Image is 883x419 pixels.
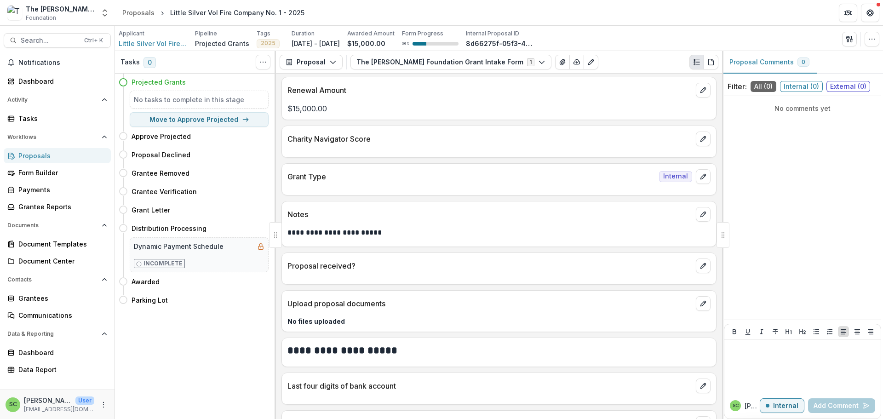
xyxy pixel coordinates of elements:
[751,81,776,92] span: All ( 0 )
[287,209,692,220] p: Notes
[132,295,168,305] h4: Parking Lot
[18,59,107,67] span: Notifications
[18,348,103,357] div: Dashboard
[82,35,105,46] div: Ctrl + K
[4,165,111,180] a: Form Builder
[4,92,111,107] button: Open Activity
[4,199,111,214] a: Grantee Reports
[256,55,270,69] button: Toggle View Cancelled Tasks
[466,29,519,38] p: Internal Proposal ID
[119,6,158,19] a: Proposals
[195,29,217,38] p: Pipeline
[7,97,98,103] span: Activity
[132,150,190,160] h4: Proposal Declined
[689,55,704,69] button: Plaintext view
[696,258,711,273] button: edit
[861,4,879,22] button: Get Help
[4,148,111,163] a: Proposals
[4,291,111,306] a: Grantees
[773,402,798,410] p: Internal
[287,85,692,96] p: Renewal Amount
[18,76,103,86] div: Dashboard
[4,182,111,197] a: Payments
[132,132,191,141] h4: Approve Projected
[280,55,343,69] button: Proposal
[134,95,264,104] h5: No tasks to complete in this stage
[143,259,183,268] p: Incomplete
[4,308,111,323] a: Communications
[132,205,170,215] h4: Grant Letter
[119,29,144,38] p: Applicant
[696,379,711,393] button: edit
[802,59,805,65] span: 0
[120,58,140,66] h3: Tasks
[18,202,103,212] div: Grantee Reports
[257,29,270,38] p: Tags
[347,39,385,48] p: $15,000.00
[287,133,692,144] p: Charity Navigator Score
[728,103,877,113] p: No comments yet
[261,40,275,46] span: 2025
[132,224,206,233] h4: Distribution Processing
[18,310,103,320] div: Communications
[659,171,692,182] span: Internal
[9,402,17,408] div: Sonia Cavalli
[195,39,249,48] p: Projected Grants
[742,326,753,337] button: Underline
[704,55,718,69] button: PDF view
[811,326,822,337] button: Bullet List
[134,241,224,251] h5: Dynamic Payment Schedule
[18,239,103,249] div: Document Templates
[584,55,598,69] button: Edit as form
[98,4,111,22] button: Open entity switcher
[7,276,98,283] span: Contacts
[18,151,103,161] div: Proposals
[4,74,111,89] a: Dashboard
[170,8,304,17] div: Little Silver Vol Fire Company No. 1 - 2025
[852,326,863,337] button: Align Center
[722,51,817,74] button: Proposal Comments
[24,396,72,405] p: [PERSON_NAME]
[18,256,103,266] div: Document Center
[18,114,103,123] div: Tasks
[7,134,98,140] span: Workflows
[132,277,160,287] h4: Awarded
[287,316,711,326] p: No files uploaded
[122,8,155,17] div: Proposals
[347,29,395,38] p: Awarded Amount
[4,55,111,70] button: Notifications
[4,253,111,269] a: Document Center
[287,103,711,114] p: $15,000.00
[98,399,109,410] button: More
[4,327,111,341] button: Open Data & Reporting
[18,168,103,178] div: Form Builder
[797,326,808,337] button: Heading 2
[745,401,760,411] p: [PERSON_NAME]
[7,331,98,337] span: Data & Reporting
[760,398,804,413] button: Internal
[130,112,269,127] button: Move to Approve Projected
[4,345,111,360] a: Dashboard
[119,39,188,48] a: Little Silver Vol Fire Company No. 1
[292,39,340,48] p: [DATE] - [DATE]
[132,187,197,196] h4: Grantee Verification
[287,260,692,271] p: Proposal received?
[4,272,111,287] button: Open Contacts
[26,14,56,22] span: Foundation
[466,39,535,48] p: 8d66275f-05f3-4cb2-a760-84f9de44e9f3
[808,398,875,413] button: Add Comment
[24,405,94,413] p: [EMAIL_ADDRESS][DOMAIN_NAME]
[824,326,835,337] button: Ordered List
[402,29,443,38] p: Form Progress
[4,218,111,233] button: Open Documents
[729,326,740,337] button: Bold
[838,326,849,337] button: Align Left
[696,169,711,184] button: edit
[75,396,94,405] p: User
[132,168,189,178] h4: Grantee Removed
[728,81,747,92] p: Filter:
[143,57,156,68] span: 0
[696,207,711,222] button: edit
[696,132,711,146] button: edit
